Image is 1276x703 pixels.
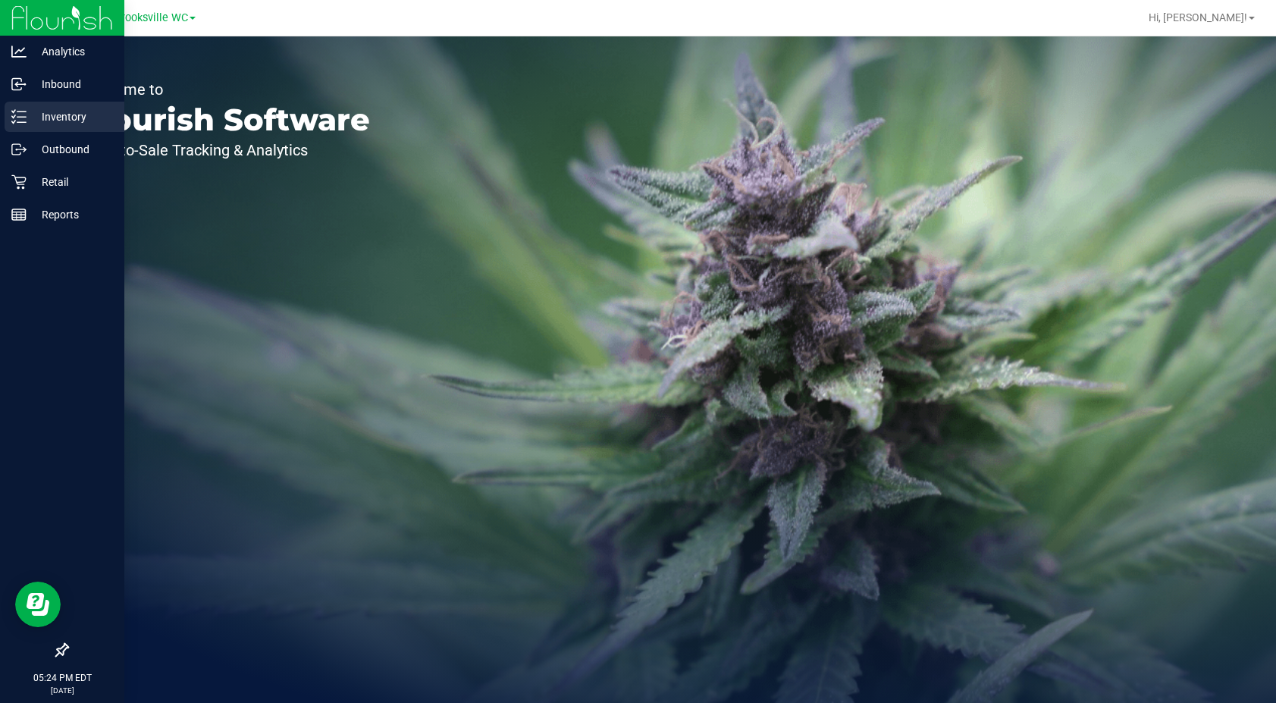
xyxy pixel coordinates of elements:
[27,42,118,61] p: Analytics
[27,206,118,224] p: Reports
[11,44,27,59] inline-svg: Analytics
[82,82,370,97] p: Welcome to
[82,143,370,158] p: Seed-to-Sale Tracking & Analytics
[7,685,118,696] p: [DATE]
[11,142,27,157] inline-svg: Outbound
[27,108,118,126] p: Inventory
[15,582,61,627] iframe: Resource center
[11,207,27,222] inline-svg: Reports
[11,174,27,190] inline-svg: Retail
[27,75,118,93] p: Inbound
[11,77,27,92] inline-svg: Inbound
[7,671,118,685] p: 05:24 PM EDT
[27,140,118,158] p: Outbound
[82,105,370,135] p: Flourish Software
[27,173,118,191] p: Retail
[11,109,27,124] inline-svg: Inventory
[114,11,188,24] span: Brooksville WC
[1149,11,1247,24] span: Hi, [PERSON_NAME]!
